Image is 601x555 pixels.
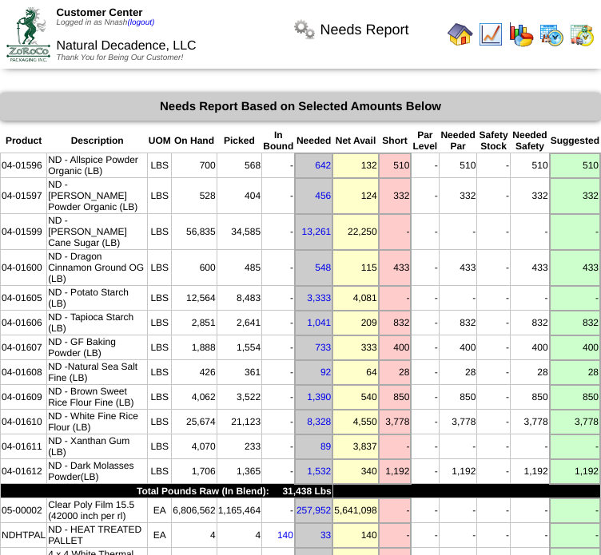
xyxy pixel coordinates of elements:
td: 850 [439,385,477,410]
a: 1,532 [307,466,331,477]
td: 600 [172,250,217,286]
a: 3,333 [307,292,331,303]
td: - [262,385,295,410]
td: - [262,410,295,434]
td: - [411,335,439,360]
td: - [477,335,511,360]
td: - [439,214,477,250]
span: Natural Decadence, LLC [56,39,196,53]
td: 5,641,098 [332,498,378,523]
a: 89 [320,441,331,452]
span: Customer Center [56,6,142,18]
td: - [262,360,295,385]
td: - [379,498,412,523]
td: ND - Dark Molasses Powder(LB) [47,459,148,484]
td: - [510,498,549,523]
td: 433 [439,250,477,286]
th: Net Avail [332,129,378,153]
td: EA [148,498,172,523]
td: ND - Xanthan Gum (LB) [47,434,148,459]
td: 140 [332,523,378,548]
td: 404 [217,178,261,214]
td: - [262,498,295,523]
td: 34,585 [217,214,261,250]
td: - [262,214,295,250]
td: ND - Brown Sweet Rice Flour Fine (LB) [47,385,148,410]
th: Par Level [411,129,439,153]
td: - [379,434,412,459]
td: - [262,250,295,286]
td: 1,165,464 [217,498,261,523]
th: UOM [148,129,172,153]
td: 25,674 [172,410,217,434]
span: Thank You for Being Our Customer! [56,54,183,62]
td: - [262,335,295,360]
td: 04-01607 [1,335,47,360]
td: 1,706 [172,459,217,484]
td: 05-00002 [1,498,47,523]
td: 3,778 [550,410,600,434]
td: 510 [439,153,477,178]
td: 1,192 [550,459,600,484]
td: 832 [439,311,477,335]
td: 6,806,562 [172,498,217,523]
td: 04-01599 [1,214,47,250]
td: 332 [510,178,549,214]
td: 21,123 [217,410,261,434]
a: 257,952 [297,505,331,516]
td: - [550,523,600,548]
td: - [477,178,511,214]
td: - [262,286,295,311]
td: 8,483 [217,286,261,311]
td: 832 [550,311,600,335]
td: 3,778 [379,410,412,434]
td: 4,550 [332,410,378,434]
td: 115 [332,250,378,286]
td: EA [148,523,172,548]
td: - [411,434,439,459]
td: - [477,250,511,286]
th: Safety Stock [477,129,511,153]
td: 132 [332,153,378,178]
a: 33 [320,529,331,541]
td: 56,835 [172,214,217,250]
a: 1,041 [307,317,331,328]
td: LBS [148,311,172,335]
td: ND - Dragon Cinnamon Ground OG (LB) [47,250,148,286]
th: Suggested [550,129,600,153]
th: Product [1,129,47,153]
td: 233 [217,434,261,459]
th: Picked [217,129,261,153]
td: Clear Poly Film 15.5 (42000 inch per rl) [47,498,148,523]
td: 540 [332,385,378,410]
td: - [262,178,295,214]
td: 04-01608 [1,360,47,385]
td: LBS [148,250,172,286]
td: 04-01596 [1,153,47,178]
a: 92 [320,367,331,378]
td: 700 [172,153,217,178]
td: 332 [439,178,477,214]
td: - [477,434,511,459]
td: ND -Natural Sea Salt Fine (LB) [47,360,148,385]
th: Needed Par [439,129,477,153]
td: 510 [379,153,412,178]
td: - [379,214,412,250]
td: - [411,311,439,335]
a: (logout) [127,18,154,27]
td: 433 [550,250,600,286]
td: LBS [148,360,172,385]
td: 1,192 [379,459,412,484]
td: - [477,153,511,178]
td: - [439,434,477,459]
td: - [262,434,295,459]
td: 510 [550,153,600,178]
td: 400 [439,335,477,360]
th: In Bound [262,129,295,153]
td: LBS [148,385,172,410]
td: LBS [148,434,172,459]
td: ND - Tapioca Starch (LB) [47,311,148,335]
td: - [550,498,600,523]
td: 04-01600 [1,250,47,286]
td: LBS [148,153,172,178]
